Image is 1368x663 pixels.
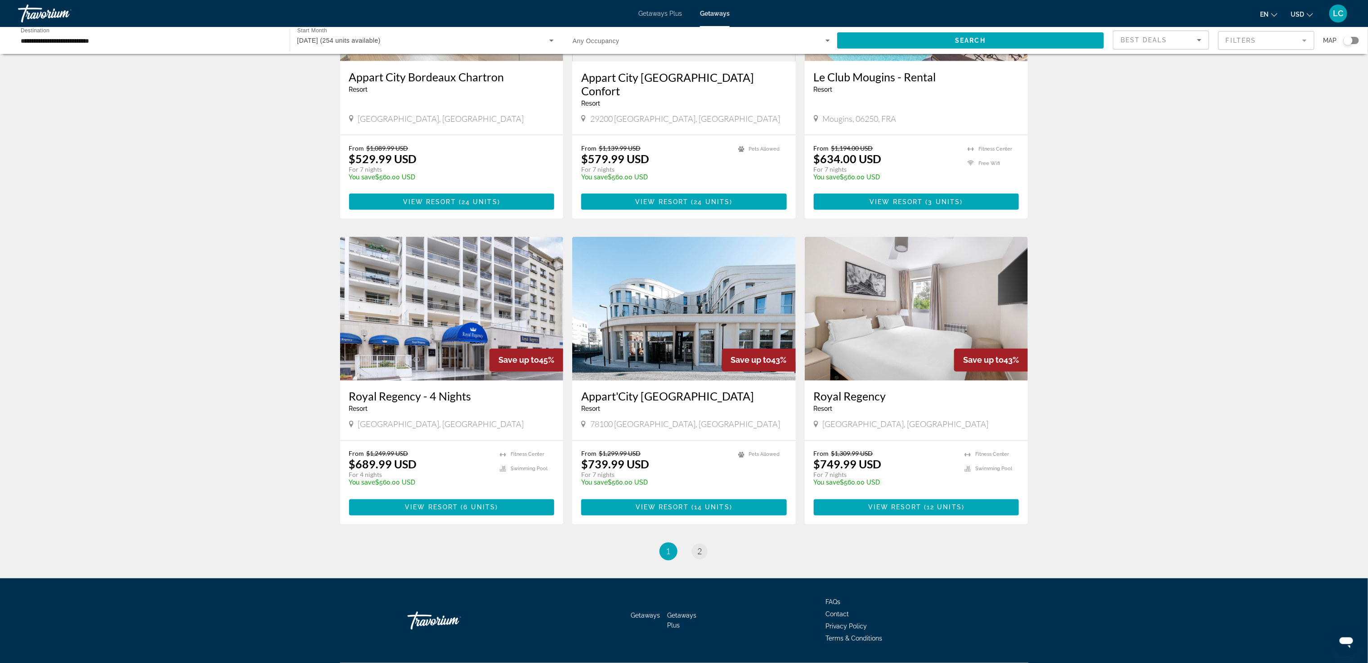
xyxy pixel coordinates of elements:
[405,504,458,511] span: View Resort
[462,198,498,205] span: 24 units
[1291,8,1313,21] button: Change currency
[1121,36,1167,44] span: Best Deals
[511,452,544,458] span: Fitness Center
[349,471,491,479] p: For 4 nights
[814,390,1019,403] a: Royal Regency
[340,237,564,381] img: 3068E01X.jpg
[349,450,364,458] span: From
[667,612,696,629] a: Getaways Plus
[349,70,555,84] a: Appart City Bordeaux Chartron
[975,452,1009,458] span: Fitness Center
[749,146,780,152] span: Pets Allowed
[458,504,498,511] span: ( )
[1218,31,1314,50] button: Filter
[805,237,1028,381] img: 3068I01X.jpg
[978,160,1000,166] span: Free Wifi
[573,37,619,44] span: Any Occupancy
[349,144,364,152] span: From
[814,194,1019,210] button: View Resort(3 units)
[367,450,408,458] span: $1,249.99 USD
[21,27,49,33] span: Destination
[358,419,524,429] span: [GEOGRAPHIC_DATA], [GEOGRAPHIC_DATA]
[18,2,108,25] a: Travorium
[581,390,787,403] a: Appart'City [GEOGRAPHIC_DATA]
[511,466,547,472] span: Swimming Pool
[814,174,840,181] span: You save
[590,114,780,124] span: 29200 [GEOGRAPHIC_DATA], [GEOGRAPHIC_DATA]
[464,504,496,511] span: 6 units
[581,405,600,413] span: Resort
[689,504,732,511] span: ( )
[349,174,376,181] span: You save
[823,419,989,429] span: [GEOGRAPHIC_DATA], [GEOGRAPHIC_DATA]
[631,612,660,619] span: Getaways
[749,452,780,458] span: Pets Allowed
[349,194,555,210] a: View Resort(24 units)
[636,504,689,511] span: View Resort
[581,152,649,165] p: $579.99 USD
[814,86,833,93] span: Resort
[814,70,1019,84] a: Le Club Mougins - Rental
[1323,34,1337,47] span: Map
[581,174,608,181] span: You save
[581,479,729,486] p: $560.00 USD
[1332,627,1361,656] iframe: Bouton de lancement de la fenêtre de messagerie
[694,198,730,205] span: 24 units
[572,237,796,381] img: RU73E01X.jpg
[923,198,963,205] span: ( )
[954,349,1028,372] div: 43%
[403,198,456,205] span: View Resort
[831,450,873,458] span: $1,309.99 USD
[1327,4,1350,23] button: User Menu
[581,100,600,107] span: Resort
[831,144,873,152] span: $1,194.00 USD
[837,32,1104,49] button: Search
[408,607,498,634] a: Travorium
[599,450,641,458] span: $1,299.99 USD
[731,356,771,365] span: Save up to
[826,611,849,618] a: Contact
[814,479,840,486] span: You save
[814,450,829,458] span: From
[826,623,867,630] a: Privacy Policy
[349,152,417,165] p: $529.99 USD
[978,146,1012,152] span: Fitness Center
[349,405,368,413] span: Resort
[928,198,960,205] span: 3 units
[581,499,787,516] button: View Resort(14 units)
[297,28,327,34] span: Start Month
[814,458,882,471] p: $749.99 USD
[814,479,956,486] p: $560.00 USD
[814,499,1019,516] a: View Resort(12 units)
[581,194,787,210] button: View Resort(24 units)
[340,543,1028,561] nav: Pagination
[823,114,897,124] span: Mougins, 06250, FRA
[694,504,730,511] span: 14 units
[638,10,682,17] a: Getaways Plus
[963,356,1004,365] span: Save up to
[581,165,729,174] p: For 7 nights
[489,349,563,372] div: 45%
[927,504,962,511] span: 12 units
[814,165,959,174] p: For 7 nights
[700,10,730,17] a: Getaways
[635,198,688,205] span: View Resort
[349,479,376,486] span: You save
[297,37,381,44] span: [DATE] (254 units available)
[826,599,841,606] a: FAQs
[349,499,555,516] button: View Resort(6 units)
[367,144,408,152] span: $1,089.99 USD
[581,144,597,152] span: From
[1260,11,1269,18] span: en
[581,71,787,98] a: Appart City [GEOGRAPHIC_DATA] Confort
